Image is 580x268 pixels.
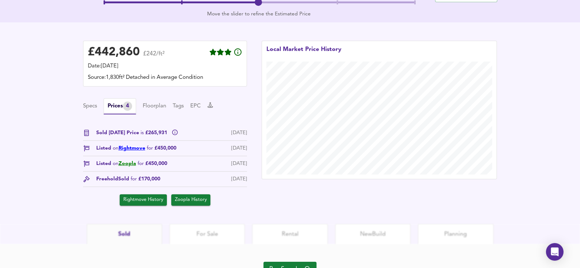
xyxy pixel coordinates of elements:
[231,129,247,137] div: [DATE]
[113,161,119,166] span: on
[175,196,207,204] span: Zoopla History
[231,175,247,183] div: [DATE]
[143,102,166,110] button: Floorplan
[104,98,136,114] button: Prices4
[147,146,153,151] span: for
[190,102,201,110] button: EPC
[119,161,136,166] a: Zoopla
[120,194,167,206] button: Rightmove History
[96,160,167,168] span: Listed £450,000
[546,243,564,261] div: Open Intercom Messenger
[88,47,140,58] div: £ 442,860
[138,161,144,166] span: for
[118,175,160,183] span: Sold £170,000
[83,102,97,110] button: Specs
[231,160,247,168] div: [DATE]
[88,74,242,82] div: Source: 1,830ft² Detached in Average Condition
[131,176,137,181] span: for
[123,196,163,204] span: Rightmove History
[108,102,132,111] div: Prices
[171,194,210,206] button: Zoopla History
[231,144,247,152] div: [DATE]
[104,10,414,18] div: Move the slider to refine the Estimated Price
[173,102,184,110] button: Tags
[96,129,169,137] span: Sold [DATE] Price £265,931
[123,102,132,111] div: 4
[96,144,176,152] span: Listed £450,000
[143,51,165,62] span: £242/ft²
[96,175,160,183] div: Freehold
[88,62,242,70] div: Date: [DATE]
[113,146,119,151] span: on
[119,146,145,151] a: Rightmove
[141,130,144,135] span: is
[266,45,341,62] div: Local Market Price History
